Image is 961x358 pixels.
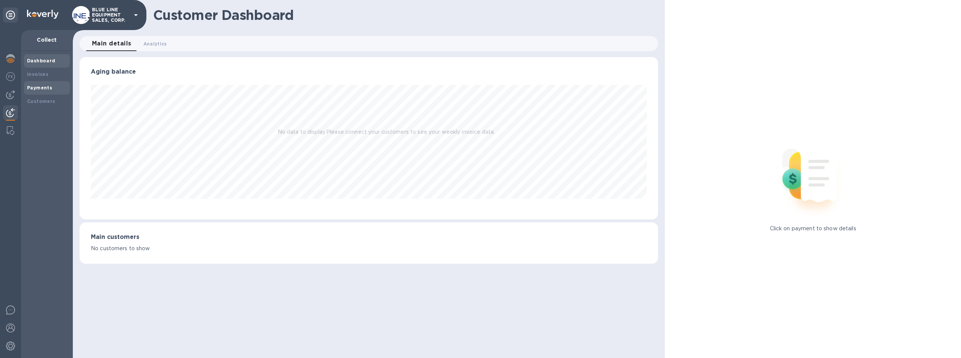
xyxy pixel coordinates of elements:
[27,58,56,63] b: Dashboard
[143,40,167,48] span: Analytics
[27,98,56,104] b: Customers
[6,72,15,81] img: Foreign exchange
[27,71,48,77] b: Invoices
[27,36,67,44] p: Collect
[770,225,856,233] p: Click on payment to show details
[27,85,52,91] b: Payments
[91,234,647,241] h3: Main customers
[91,68,647,76] h3: Aging balance
[91,245,647,252] p: No customers to show
[27,10,59,19] img: Logo
[92,38,131,49] span: Main details
[3,8,18,23] div: Unpin categories
[92,7,130,23] p: BLUE LINE EQUIPMENT SALES, CORP.
[153,7,653,23] h1: Customer Dashboard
